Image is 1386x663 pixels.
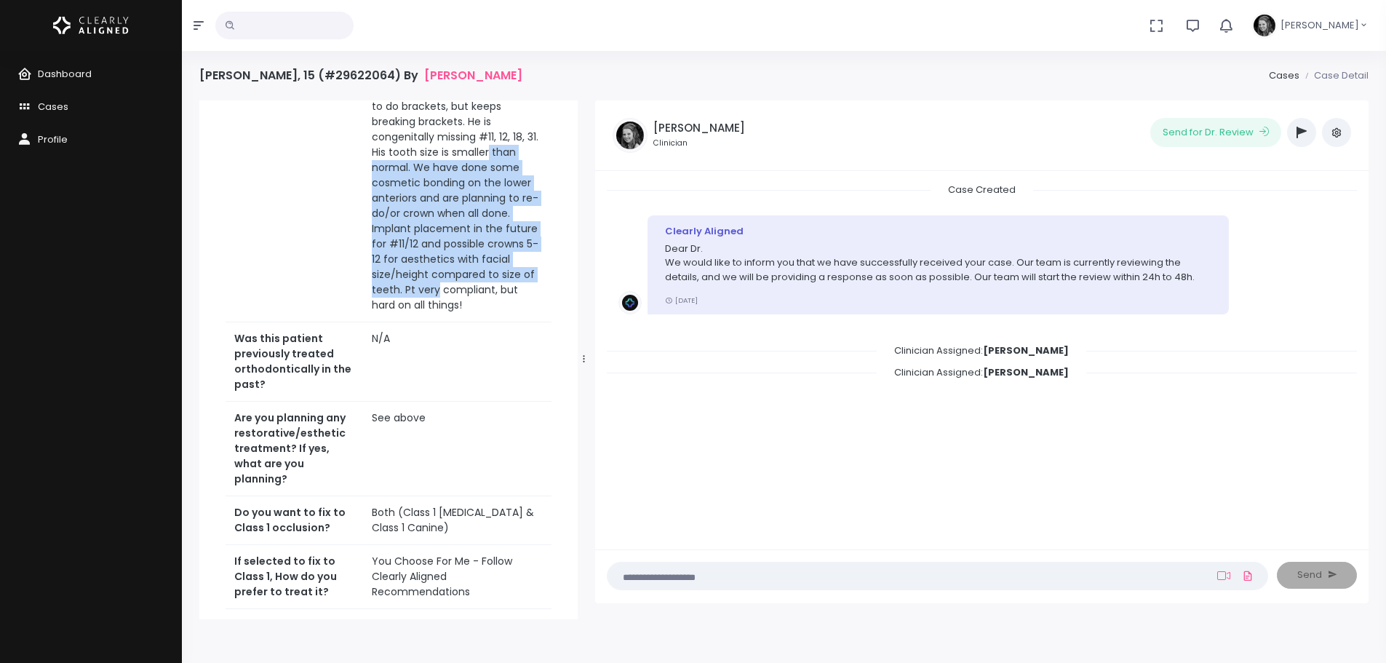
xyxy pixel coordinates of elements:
[665,242,1211,285] p: Dear Dr. We would like to inform you that we have successfully received your case. Our team is cu...
[38,132,68,146] span: Profile
[665,295,698,305] small: [DATE]
[1269,68,1299,82] a: Cases
[38,100,68,114] span: Cases
[1150,118,1281,147] button: Send for Dr. Review
[931,178,1033,201] span: Case Created
[363,545,551,609] td: You Choose For Me - Follow Clearly Aligned Recommendations
[665,224,1211,239] div: Clearly Aligned
[226,402,363,496] th: Are you planning any restorative/esthetic treatment? If yes, what are you planning?
[363,496,551,545] td: Both (Class 1 [MEDICAL_DATA] & Class 1 Canine)
[1214,570,1233,581] a: Add Loom Video
[53,10,129,41] img: Logo Horizontal
[226,322,363,402] th: Was this patient previously treated orthodontically in the past?
[1251,12,1278,39] img: Header Avatar
[363,402,551,496] td: See above
[226,545,363,609] th: If selected to fix to Class 1, How do you prefer to treat it?
[38,67,92,81] span: Dashboard
[363,44,551,322] td: Pt nearly 6 ft tall. He has had a [PERSON_NAME] to improve transverse due to age with plans to do...
[226,496,363,545] th: Do you want to fix to Class 1 occlusion?
[226,44,363,322] th: Notes
[653,138,745,149] small: Clinician
[199,68,522,82] h4: [PERSON_NAME], 15 (#29622064) By
[1239,563,1256,589] a: Add Files
[877,361,1086,384] span: Clinician Assigned:
[983,365,1069,379] b: [PERSON_NAME]
[983,344,1069,357] b: [PERSON_NAME]
[199,100,578,619] div: scrollable content
[1299,68,1369,83] li: Case Detail
[363,322,551,402] td: N/A
[607,183,1357,535] div: scrollable content
[1281,18,1359,33] span: [PERSON_NAME]
[424,68,522,82] a: [PERSON_NAME]
[877,339,1086,362] span: Clinician Assigned:
[653,122,745,135] h5: [PERSON_NAME]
